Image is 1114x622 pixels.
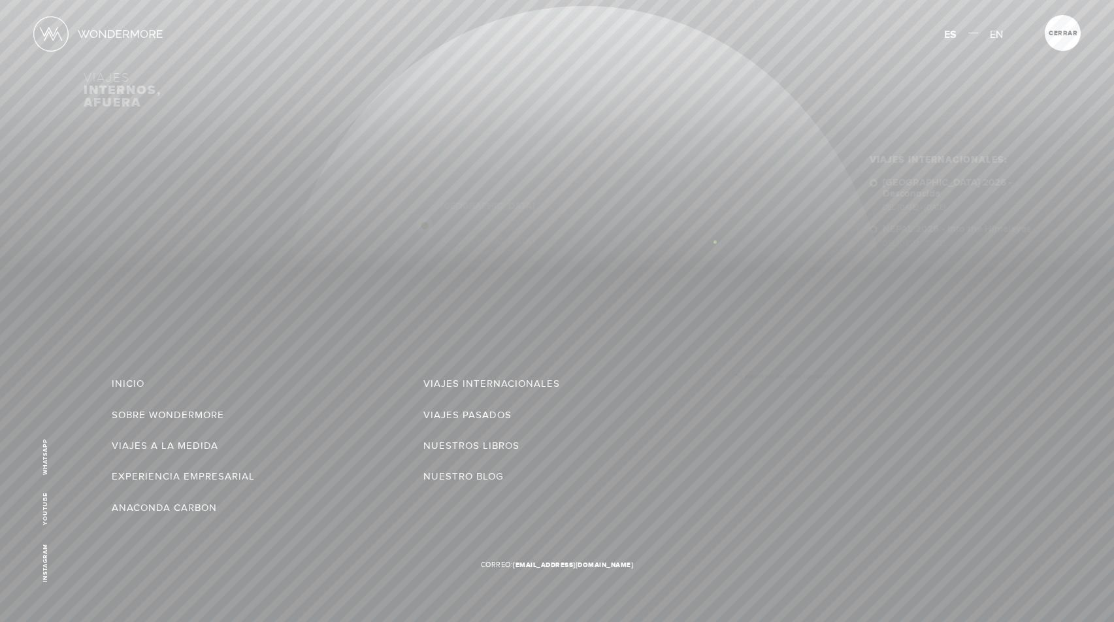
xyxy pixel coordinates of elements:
span: ES [944,28,957,41]
nav: No journeys in the diving taxonomy! [112,373,1003,603]
a: Nuestros libros [423,435,519,456]
p: Correo: [112,559,1003,572]
a: Instagram [42,544,49,582]
a: Sobre Wondermore [112,404,224,425]
span: EN [990,28,1003,41]
a: Inicio [112,373,144,394]
a: [EMAIL_ADDRESS][DOMAIN_NAME] [513,561,633,569]
a: Viajes a la Medida [112,435,218,456]
a: EN [990,24,1003,45]
a: Youtube [42,493,49,525]
a: Nuestro Blog [423,466,504,487]
a: Viajes Pasados [423,404,512,425]
a: ES [944,24,957,45]
a: Viajes Internacionales [423,373,560,394]
span: Cerrar [1049,30,1077,37]
a: Anaconda Carbon [112,497,217,518]
img: Nombre Logo [78,29,163,38]
a: WhatsApp [42,438,49,475]
img: Logo [33,16,69,52]
a: Experiencia Empresarial [112,466,255,487]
